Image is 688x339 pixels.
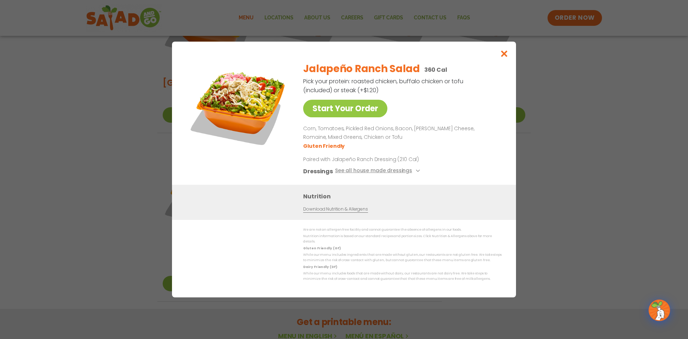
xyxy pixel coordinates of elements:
button: Close modal [493,42,516,66]
p: Nutrition information is based on our standard recipes and portion sizes. Click Nutrition & Aller... [303,234,502,245]
strong: Gluten Friendly (GF) [303,246,340,250]
p: We are not an allergen free facility and cannot guarantee the absence of allergens in our foods. [303,227,502,232]
a: Start Your Order [303,100,387,117]
p: 360 Cal [424,65,447,74]
h2: Jalapeño Ranch Salad [303,61,420,76]
h3: Dressings [303,167,333,176]
p: Paired with Jalapeño Ranch Dressing (210 Cal) [303,156,436,163]
li: Gluten Friendly [303,142,346,150]
p: While our menu includes foods that are made without dairy, our restaurants are not dairy free. We... [303,271,502,282]
p: Pick your protein: roasted chicken, buffalo chicken or tofu (included) or steak (+$1.20) [303,77,464,95]
a: Download Nutrition & Allergens [303,206,368,213]
strong: Dairy Friendly (DF) [303,265,337,269]
p: While our menu includes ingredients that are made without gluten, our restaurants are not gluten ... [303,252,502,263]
img: wpChatIcon [649,300,669,320]
button: See all house made dressings [335,167,422,176]
img: Featured product photo for Jalapeño Ranch Salad [188,56,288,156]
h3: Nutrition [303,192,505,201]
p: Corn, Tomatoes, Pickled Red Onions, Bacon, [PERSON_NAME] Cheese, Romaine, Mixed Greens, Chicken o... [303,124,499,142]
